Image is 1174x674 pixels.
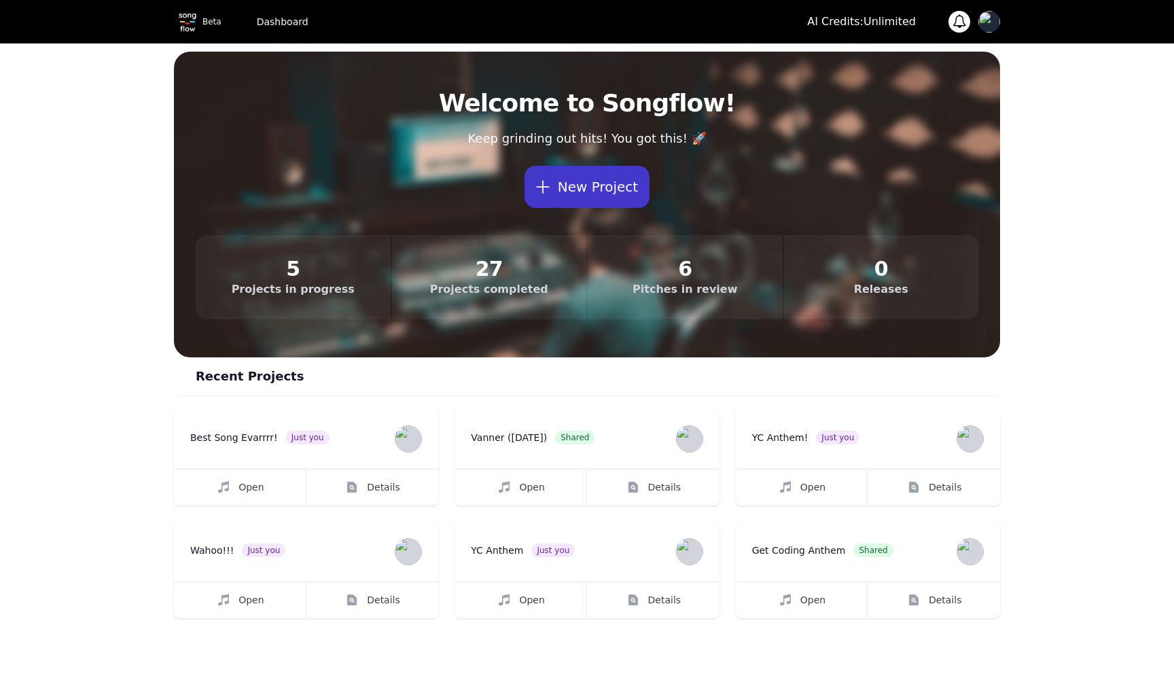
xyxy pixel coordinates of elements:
h3: Wahoo!!! [190,544,234,557]
a: Details [587,582,720,618]
p: AI Credits: Unlimited [807,14,916,30]
img: Topline [174,8,201,35]
span: Details [929,480,962,494]
span: Open [800,593,825,607]
a: Open [455,582,588,618]
span: Open [519,480,544,494]
a: Details [306,582,440,618]
dt: Projects in progress [217,281,369,298]
a: Open [736,469,869,505]
a: Dashboard [249,10,317,34]
dd: 5 [217,257,369,281]
span: Shared [853,544,893,557]
span: Details [367,480,400,494]
span: Just you [286,431,330,444]
p: Keep grinding out hits! You got this! 🚀 [196,128,978,149]
h3: YC Anthem [471,544,523,557]
p: Beta [202,16,221,27]
h3: Best Song Evarrrr! [190,431,278,444]
a: Open [174,469,307,505]
span: Open [800,480,825,494]
span: Just you [531,544,575,557]
a: Details [306,469,440,505]
a: Details [868,469,1001,505]
a: Open [174,582,307,618]
a: Details [868,582,1001,618]
span: Open [519,593,544,607]
h3: Get Coding Anthem [752,544,846,557]
span: Details [929,593,962,607]
a: Open [455,469,588,505]
span: Just you [816,431,859,444]
span: Details [648,480,681,494]
dd: 6 [609,257,761,281]
span: Open [238,480,264,494]
h1: Recent Projects [196,368,978,385]
span: Details [367,593,400,607]
dt: Pitches in review [609,281,761,298]
span: Open [238,593,264,607]
a: Open [736,582,869,618]
span: Just you [242,544,285,557]
h3: YC Anthem! [752,431,808,444]
span: Shared [555,431,594,444]
dt: Releases [806,281,957,298]
a: Details [587,469,720,505]
span: Details [648,593,681,607]
h2: Welcome to Songflow! [196,90,978,117]
dd: 27 [414,257,565,281]
dt: Projects completed [414,281,565,298]
button: New Project [524,166,650,208]
h3: Vanner ([DATE]) [471,431,547,444]
dd: 0 [806,257,957,281]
